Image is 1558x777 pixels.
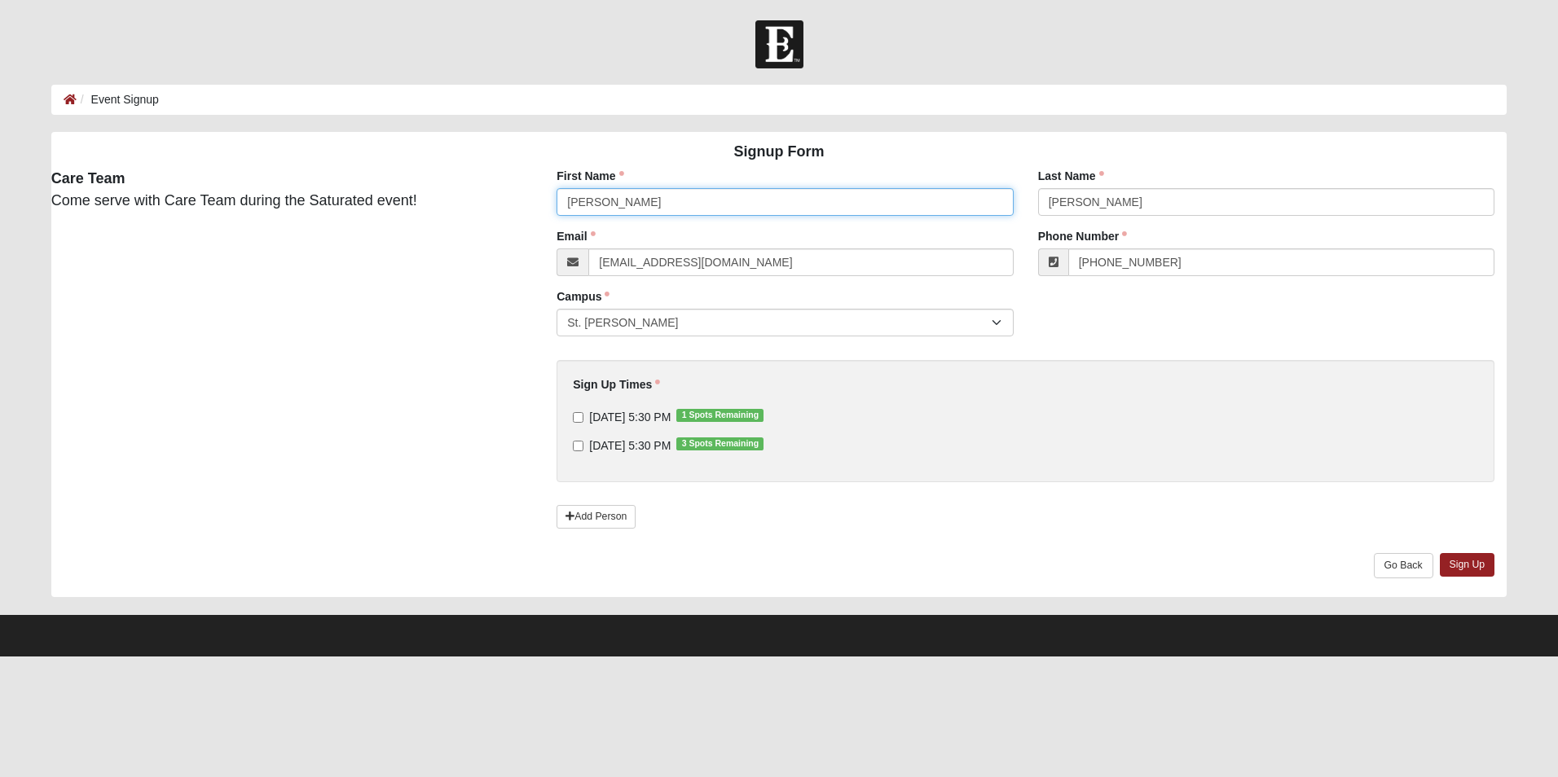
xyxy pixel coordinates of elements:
[573,412,583,423] input: [DATE] 5:30 PM1 Spots Remaining
[1440,553,1495,577] a: Sign Up
[557,288,610,305] label: Campus
[589,410,671,424] span: [DATE] 5:30 PM
[557,228,595,244] label: Email
[676,437,764,450] span: 3 Spots Remaining
[51,170,125,187] strong: Care Team
[1374,553,1433,578] a: Go Back
[77,91,159,108] li: Event Signup
[1038,228,1128,244] label: Phone Number
[573,441,583,451] input: [DATE] 5:30 PM3 Spots Remaining
[51,143,1507,161] h4: Signup Form
[557,168,623,184] label: First Name
[39,168,532,212] div: Come serve with Care Team during the Saturated event!
[676,409,764,422] span: 1 Spots Remaining
[557,505,636,529] a: Add Person
[589,439,671,452] span: [DATE] 5:30 PM
[1038,168,1104,184] label: Last Name
[755,20,803,68] img: Church of Eleven22 Logo
[573,376,660,393] label: Sign Up Times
